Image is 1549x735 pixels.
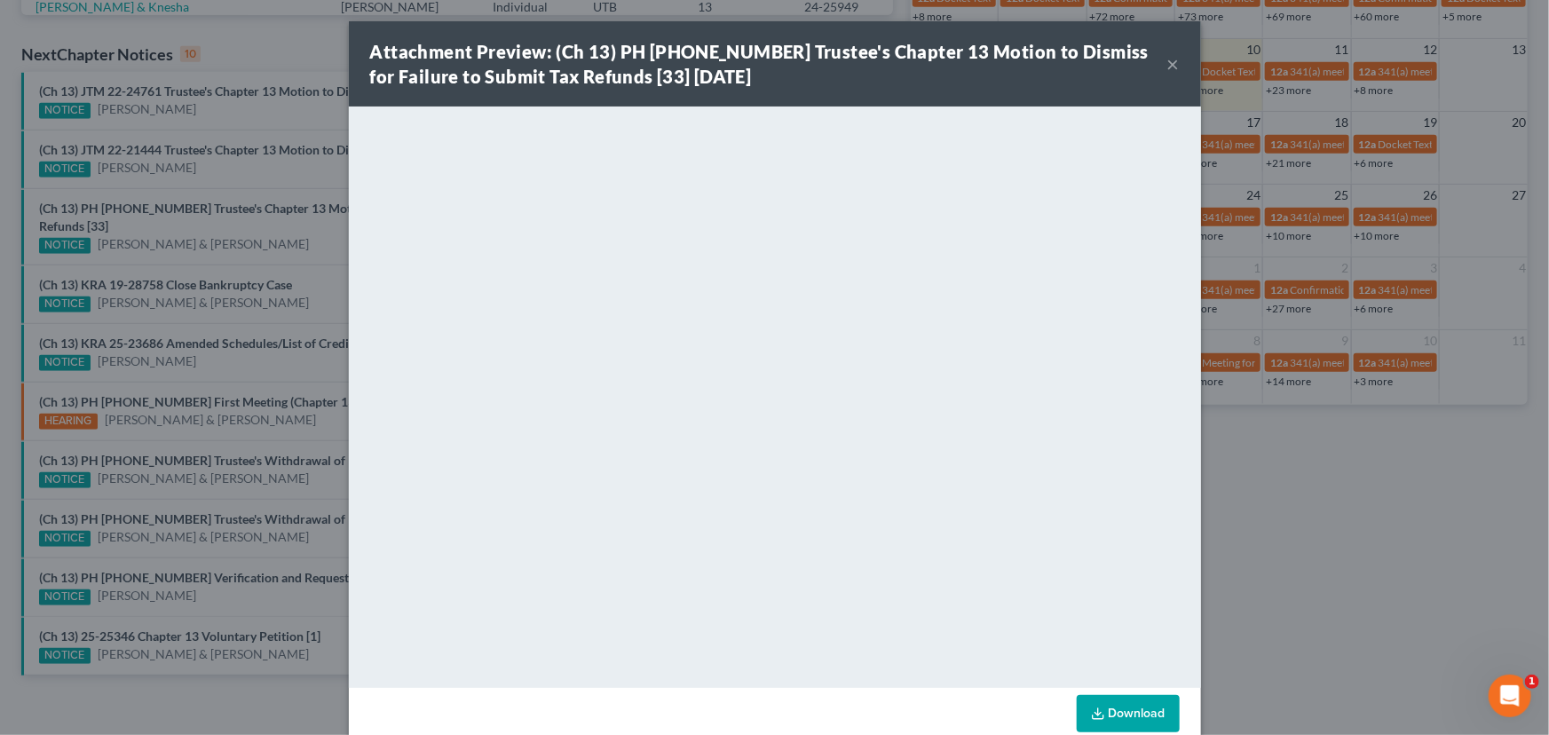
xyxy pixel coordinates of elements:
span: 1 [1525,675,1539,689]
a: Download [1077,695,1180,732]
iframe: <object ng-attr-data='[URL][DOMAIN_NAME]' type='application/pdf' width='100%' height='650px'></ob... [349,107,1201,684]
button: × [1167,53,1180,75]
strong: Attachment Preview: (Ch 13) PH [PHONE_NUMBER] Trustee's Chapter 13 Motion to Dismiss for Failure ... [370,41,1150,87]
iframe: Intercom live chat [1489,675,1531,717]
